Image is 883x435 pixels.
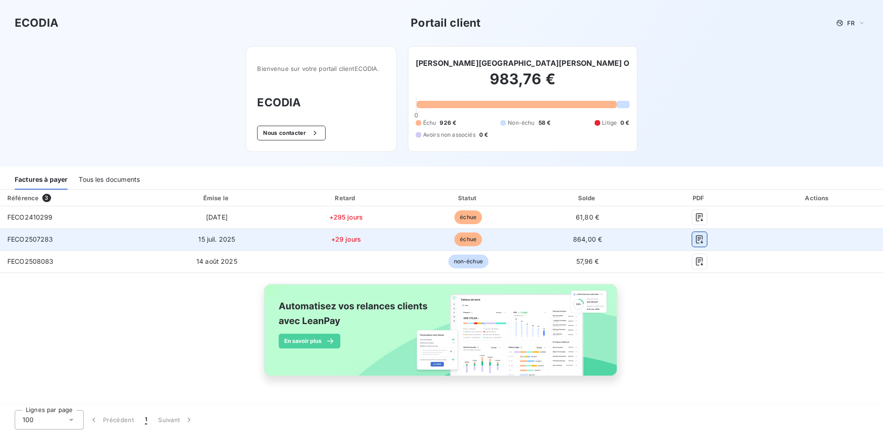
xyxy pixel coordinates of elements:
h3: ECODIA [15,15,58,31]
span: échue [454,210,482,224]
span: 0 [414,111,418,119]
span: Non-échu [508,119,534,127]
div: PDF [648,193,751,203]
span: [DATE] [206,213,228,221]
span: Litige [602,119,617,127]
h2: 983,76 € [416,70,630,98]
h3: ECODIA [257,94,385,111]
span: 1 [145,415,147,424]
span: 3 [42,194,51,202]
div: Retard [286,193,406,203]
span: 57,96 € [576,257,599,265]
span: 15 juil. 2025 [198,235,235,243]
span: 0 € [479,131,488,139]
button: 1 [139,410,153,429]
div: Solde [531,193,645,203]
span: 14 août 2025 [196,257,237,265]
span: 100 [23,415,34,424]
span: non-échue [448,255,488,268]
span: 61,80 € [576,213,599,221]
span: 864,00 € [573,235,602,243]
h3: Portail client [411,15,481,31]
div: Statut [410,193,527,203]
h6: [PERSON_NAME][GEOGRAPHIC_DATA][PERSON_NAME] O [416,58,630,69]
span: FECO2508083 [7,257,54,265]
span: +29 jours [331,235,361,243]
span: 926 € [440,119,456,127]
span: échue [454,232,482,246]
div: Actions [754,193,881,203]
span: FECO2410299 [7,213,53,221]
div: Factures à payer [15,170,68,190]
span: FECO2507283 [7,235,53,243]
span: 58 € [539,119,551,127]
span: Bienvenue sur votre portail client ECODIA . [257,65,385,72]
span: FR [847,19,854,27]
span: 0 € [620,119,629,127]
button: Nous contacter [257,126,325,140]
div: Tous les documents [79,170,140,190]
span: Échu [423,119,436,127]
span: Avoirs non associés [423,131,476,139]
img: banner [256,278,627,392]
div: Émise le [151,193,282,203]
span: +295 jours [329,213,363,221]
button: Suivant [153,410,199,429]
div: Référence [7,194,39,202]
button: Précédent [84,410,139,429]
